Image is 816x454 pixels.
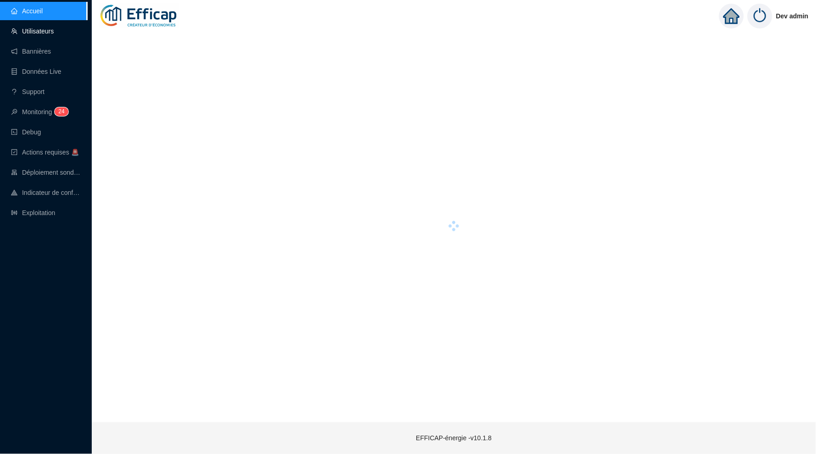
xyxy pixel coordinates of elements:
[58,108,61,115] span: 2
[11,108,66,116] a: monitorMonitoring24
[11,169,81,176] a: clusterDéploiement sondes
[11,128,41,136] a: codeDebug
[11,28,54,35] a: teamUtilisateurs
[11,209,55,216] a: slidersExploitation
[11,7,43,15] a: homeAccueil
[776,1,809,31] span: Dev admin
[61,108,65,115] span: 4
[11,189,81,196] a: heat-mapIndicateur de confort
[11,48,51,55] a: notificationBannières
[11,88,45,95] a: questionSupport
[416,434,492,442] span: EFFICAP-énergie - v10.1.8
[11,149,17,155] span: check-square
[723,8,740,24] span: home
[22,149,79,156] span: Actions requises 🚨
[748,4,772,28] img: power
[55,107,68,116] sup: 24
[11,68,61,75] a: databaseDonnées Live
